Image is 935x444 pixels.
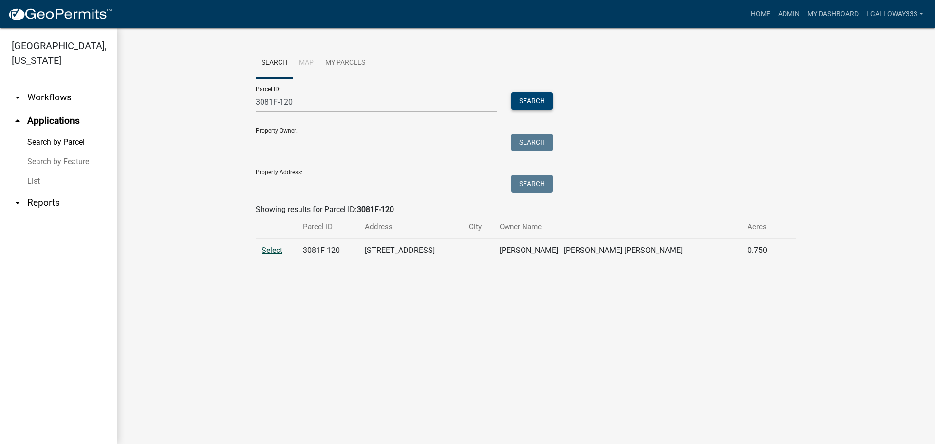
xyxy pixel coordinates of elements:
[297,215,359,238] th: Parcel ID
[359,239,463,263] td: [STREET_ADDRESS]
[357,205,394,214] strong: 3081F-120
[804,5,862,23] a: My Dashboard
[262,246,282,255] a: Select
[359,215,463,238] th: Address
[297,239,359,263] td: 3081F 120
[511,134,553,151] button: Search
[12,92,23,103] i: arrow_drop_down
[494,239,742,263] td: [PERSON_NAME] | [PERSON_NAME] [PERSON_NAME]
[12,197,23,209] i: arrow_drop_down
[747,5,774,23] a: Home
[511,92,553,110] button: Search
[511,175,553,193] button: Search
[256,204,796,215] div: Showing results for Parcel ID:
[742,239,781,263] td: 0.750
[494,215,742,238] th: Owner Name
[463,215,494,238] th: City
[774,5,804,23] a: Admin
[319,48,371,79] a: My Parcels
[742,215,781,238] th: Acres
[862,5,927,23] a: lgalloway333
[256,48,293,79] a: Search
[12,115,23,127] i: arrow_drop_up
